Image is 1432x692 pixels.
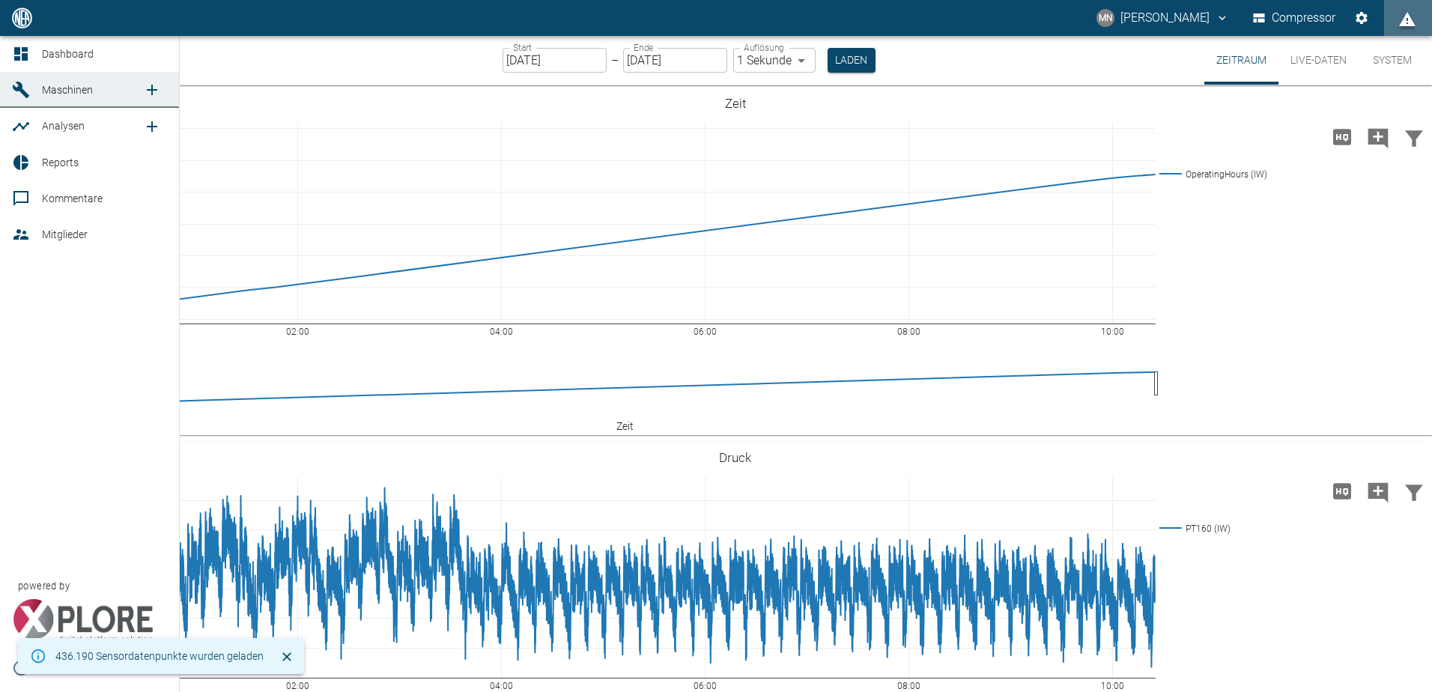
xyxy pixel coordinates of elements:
[1360,472,1396,511] button: Kommentar hinzufügen
[1204,36,1278,85] button: Zeitraum
[42,192,103,204] span: Kommentare
[623,48,727,73] input: DD.MM.YYYY
[611,52,619,69] p: –
[1324,129,1360,143] span: Hohe Auflösung
[137,75,167,105] a: new /machines
[42,48,94,60] span: Dashboard
[744,41,784,54] label: Auflösung
[18,579,70,593] span: powered by
[503,48,607,73] input: DD.MM.YYYY
[1396,472,1432,511] button: Daten filtern
[55,643,264,670] div: 436.190 Sensordatenpunkte wurden geladen
[10,7,34,28] img: logo
[42,228,88,240] span: Mitglieder
[276,646,298,668] button: Schließen
[828,48,876,73] button: Laden
[733,48,816,73] div: 1 Sekunde
[12,599,154,644] img: Xplore Logo
[1250,4,1339,31] button: Compressor
[1360,118,1396,157] button: Kommentar hinzufügen
[1278,36,1359,85] button: Live-Daten
[1096,9,1114,27] div: MN
[1324,483,1360,497] span: Hohe Auflösung
[634,41,653,54] label: Ende
[137,112,167,142] a: new /analyses/list/0
[42,84,93,96] span: Maschinen
[1094,4,1231,31] button: neumann@arcanum-energy.de
[42,157,79,169] span: Reports
[1348,4,1375,31] button: Einstellungen
[1396,118,1432,157] button: Daten filtern
[42,120,85,132] span: Analysen
[513,41,532,54] label: Start
[1359,36,1426,85] button: System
